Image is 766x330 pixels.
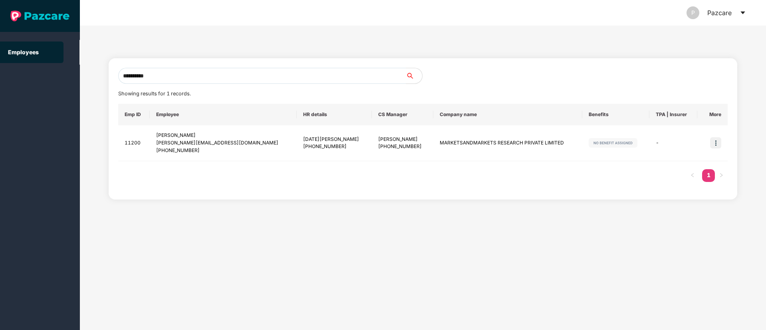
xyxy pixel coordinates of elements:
[297,104,371,125] th: HR details
[656,139,691,147] div: -
[156,147,290,154] div: [PHONE_NUMBER]
[715,169,728,182] button: right
[719,173,724,178] span: right
[303,143,365,150] div: [PHONE_NUMBER]
[690,173,695,178] span: left
[378,136,427,143] div: [PERSON_NAME]
[372,104,433,125] th: CS Manager
[697,104,728,125] th: More
[702,169,715,181] a: 1
[686,169,699,182] button: left
[702,169,715,182] li: 1
[740,10,746,16] span: caret-down
[118,104,150,125] th: Emp ID
[8,49,39,55] a: Employees
[715,169,728,182] li: Next Page
[156,132,290,139] div: [PERSON_NAME]
[406,68,423,84] button: search
[589,138,637,148] img: svg+xml;base64,PHN2ZyB4bWxucz0iaHR0cDovL3d3dy53My5vcmcvMjAwMC9zdmciIHdpZHRoPSIxMjIiIGhlaWdodD0iMj...
[303,136,365,143] div: [DATE][PERSON_NAME]
[156,139,290,147] div: [PERSON_NAME][EMAIL_ADDRESS][DOMAIN_NAME]
[118,125,150,161] td: 11200
[150,104,297,125] th: Employee
[433,104,583,125] th: Company name
[649,104,697,125] th: TPA | Insurer
[686,169,699,182] li: Previous Page
[691,6,695,19] span: P
[710,137,721,148] img: icon
[582,104,649,125] th: Benefits
[406,73,422,79] span: search
[118,91,191,97] span: Showing results for 1 records.
[378,143,427,150] div: [PHONE_NUMBER]
[433,125,583,161] td: MARKETSANDMARKETS RESEARCH PRIVATE LIMITED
